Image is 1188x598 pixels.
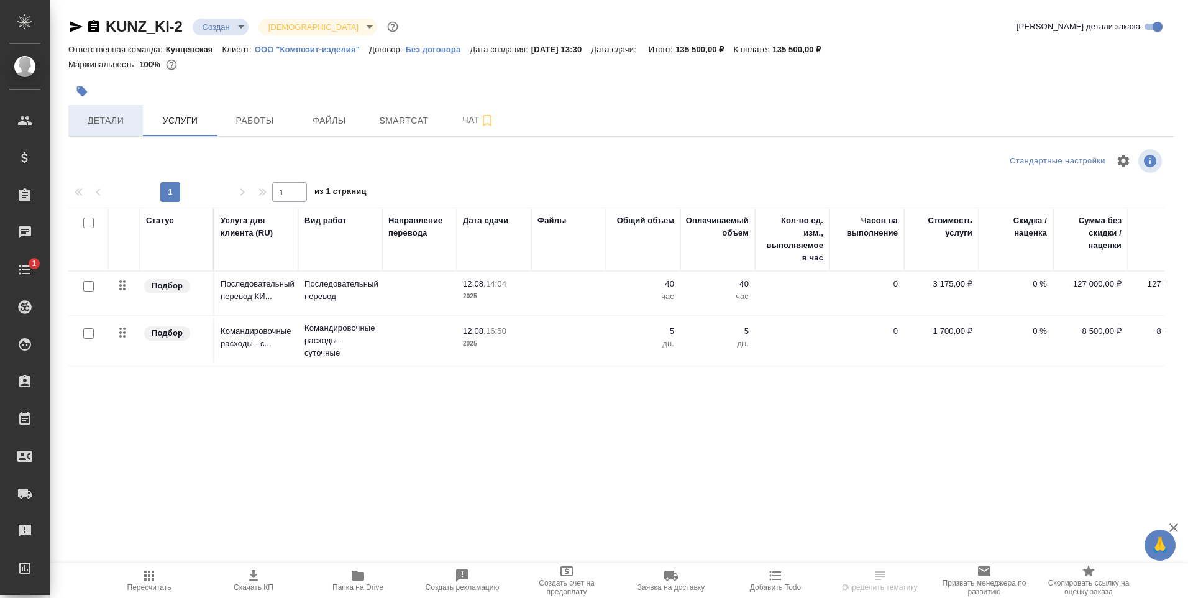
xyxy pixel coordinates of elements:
p: Клиент: [222,45,255,54]
p: 135 500,00 ₽ [772,45,830,54]
span: Услуги [150,113,210,129]
button: [DEMOGRAPHIC_DATA] [265,22,362,32]
span: Настроить таблицу [1108,146,1138,176]
td: 0 [829,319,904,362]
span: Посмотреть информацию [1138,149,1164,173]
p: Дата сдачи: [591,45,639,54]
p: Подбор [152,327,183,339]
span: Детали [76,113,135,129]
a: Без договора [406,44,470,54]
p: 5 [687,325,749,338]
span: Работы [225,113,285,129]
div: Часов на выполнение [836,214,898,239]
p: дн. [612,338,674,350]
button: Скопировать ссылку для ЯМессенджера [68,19,83,34]
button: Добавить тэг [68,78,96,105]
p: Дата создания: [470,45,531,54]
div: Оплачиваемый объем [686,214,749,239]
p: 5 [612,325,674,338]
div: Услуга для клиента (RU) [221,214,292,239]
p: час [687,290,749,303]
p: Ответственная команда: [68,45,166,54]
p: 1 700,00 ₽ [910,325,972,338]
p: 3 175,00 ₽ [910,278,972,290]
p: Последовательный перевод КИ... [221,278,292,303]
p: Маржинальность: [68,60,139,69]
p: 14:04 [486,279,506,288]
div: Файлы [537,214,566,227]
button: 0.00 RUB; [163,57,180,73]
p: 0 % [985,325,1047,338]
div: Создан [193,19,249,35]
div: Скидка / наценка [985,214,1047,239]
span: Файлы [299,113,359,129]
p: 40 [687,278,749,290]
span: [PERSON_NAME] детали заказа [1017,21,1140,33]
p: Итого: [649,45,675,54]
span: из 1 страниц [314,184,367,202]
p: Подбор [152,280,183,292]
div: Общий объем [617,214,674,227]
p: Кунцевская [166,45,222,54]
p: Договор: [369,45,406,54]
span: Чат [449,113,508,128]
button: 🙏 [1145,530,1176,561]
p: 2025 [463,338,525,350]
button: Скопировать ссылку [86,19,101,34]
p: Без договора [406,45,470,54]
div: split button [1007,152,1108,171]
p: 16:50 [486,326,506,336]
div: Стоимость услуги [910,214,972,239]
span: 1 [24,257,43,270]
p: 127 000,00 ₽ [1059,278,1122,290]
div: Дата сдачи [463,214,508,227]
p: 40 [612,278,674,290]
p: 135 500,00 ₽ [675,45,733,54]
p: 8 500,00 ₽ [1059,325,1122,338]
p: 12.08, [463,279,486,288]
a: KUNZ_KI-2 [106,18,183,35]
p: Последовательный перевод [304,278,376,303]
button: Создан [199,22,234,32]
p: час [612,290,674,303]
button: Доп статусы указывают на важность/срочность заказа [385,19,401,35]
span: Smartcat [374,113,434,129]
td: 0 [829,272,904,315]
a: 1 [3,254,47,285]
p: [DATE] 13:30 [531,45,592,54]
p: 0 % [985,278,1047,290]
p: дн. [687,338,749,350]
p: 2025 [463,290,525,303]
p: 12.08, [463,326,486,336]
p: Командировочные расходы - суточные [304,322,376,359]
div: Вид работ [304,214,347,227]
div: Сумма без скидки / наценки [1059,214,1122,252]
a: ООО "Композит-изделия" [255,44,369,54]
p: 100% [139,60,163,69]
p: К оплате: [734,45,773,54]
div: Кол-во ед. изм., выполняемое в час [761,214,823,264]
div: Направление перевода [388,214,450,239]
p: Командировочные расходы - с... [221,325,292,350]
p: ООО "Композит-изделия" [255,45,369,54]
span: 🙏 [1149,532,1171,558]
svg: Подписаться [480,113,495,128]
div: Статус [146,214,174,227]
div: Создан [258,19,377,35]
